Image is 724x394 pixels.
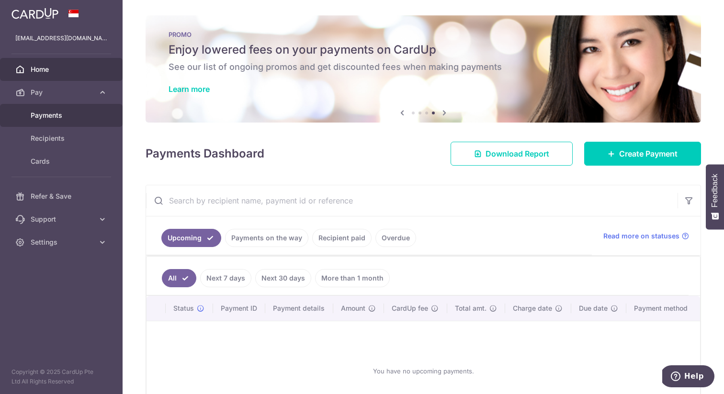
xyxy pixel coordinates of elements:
span: Read more on statuses [603,231,679,241]
h5: Enjoy lowered fees on your payments on CardUp [169,42,678,57]
a: All [162,269,196,287]
a: More than 1 month [315,269,390,287]
span: Settings [31,237,94,247]
img: Latest Promos banner [146,15,701,123]
th: Payment details [265,296,333,321]
th: Payment ID [213,296,265,321]
a: Next 7 days [200,269,251,287]
iframe: Opens a widget where you can find more information [662,365,714,389]
span: Download Report [486,148,549,159]
a: Create Payment [584,142,701,166]
a: Next 30 days [255,269,311,287]
span: Cards [31,157,94,166]
input: Search by recipient name, payment id or reference [146,185,678,216]
img: CardUp [11,8,58,19]
a: Upcoming [161,229,221,247]
button: Feedback - Show survey [706,164,724,229]
h4: Payments Dashboard [146,145,264,162]
span: Status [173,304,194,313]
span: Support [31,214,94,224]
a: Download Report [451,142,573,166]
span: Pay [31,88,94,97]
span: Recipients [31,134,94,143]
span: CardUp fee [392,304,428,313]
span: Amount [341,304,365,313]
span: Total amt. [455,304,486,313]
span: Refer & Save [31,191,94,201]
span: Create Payment [619,148,678,159]
span: Charge date [513,304,552,313]
p: [EMAIL_ADDRESS][DOMAIN_NAME] [15,34,107,43]
a: Payments on the way [225,229,308,247]
h6: See our list of ongoing promos and get discounted fees when making payments [169,61,678,73]
a: Recipient paid [312,229,372,247]
th: Payment method [626,296,700,321]
span: Feedback [711,174,719,207]
p: PROMO [169,31,678,38]
a: Learn more [169,84,210,94]
span: Due date [579,304,608,313]
span: Payments [31,111,94,120]
a: Read more on statuses [603,231,689,241]
span: Home [31,65,94,74]
a: Overdue [375,229,416,247]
